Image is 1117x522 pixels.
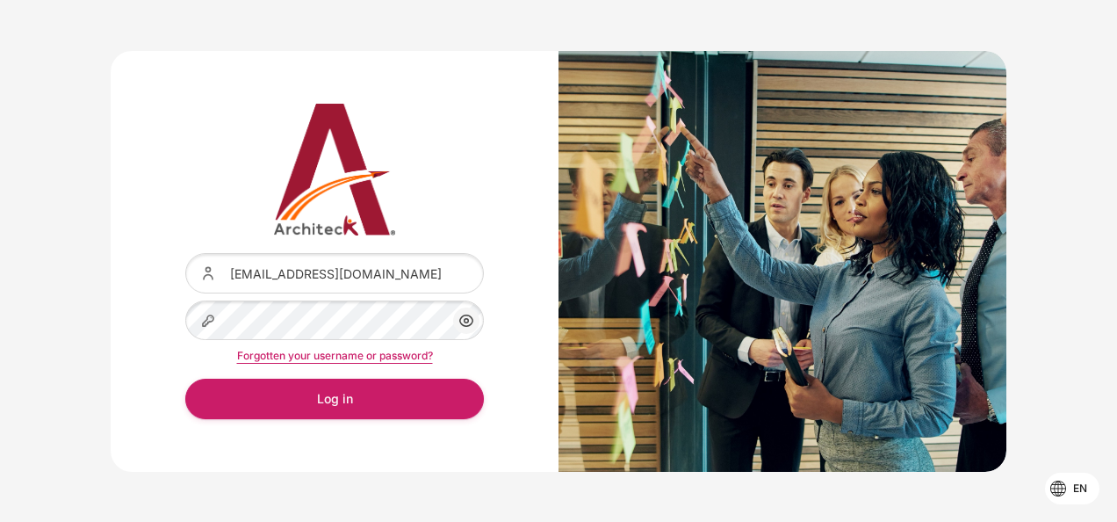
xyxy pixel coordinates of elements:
img: Architeck 12 [185,104,484,236]
a: Architeck 12 Architeck 12 [185,104,484,236]
input: Username [185,253,484,293]
a: Forgotten your username or password? [237,349,433,362]
span: en [1073,481,1087,497]
button: Log in [185,379,484,418]
button: Languages [1045,473,1099,504]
